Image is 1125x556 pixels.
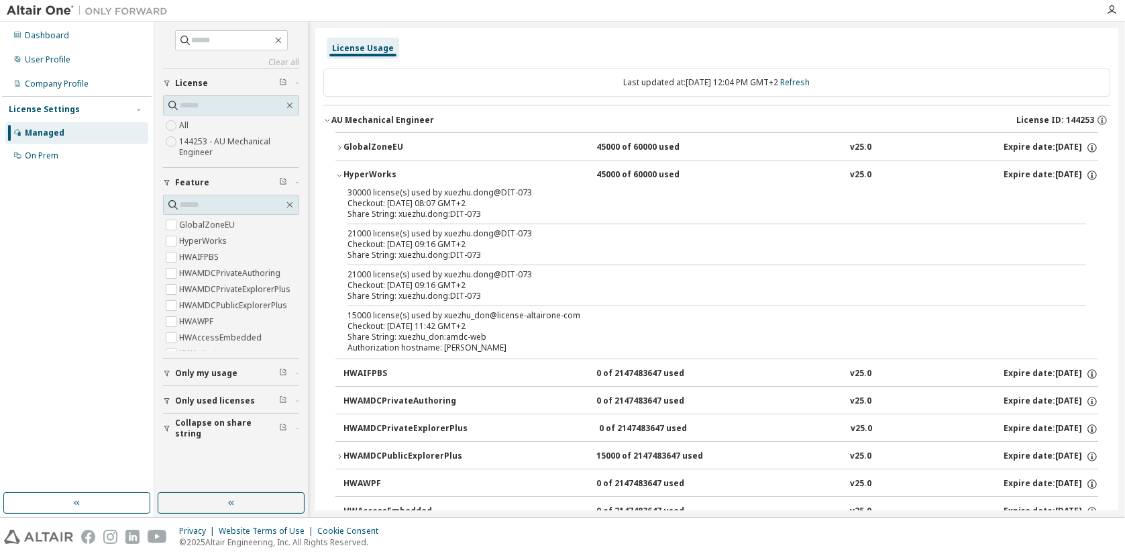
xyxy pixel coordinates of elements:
label: HWAMDCPrivateExplorerPlus [179,281,293,297]
div: Authorization hostname: [PERSON_NAME] [347,342,1054,353]
div: On Prem [25,150,58,161]
button: HWAIFPBS0 of 2147483647 usedv25.0Expire date:[DATE] [343,359,1098,389]
button: HWAWPF0 of 2147483647 usedv25.0Expire date:[DATE] [343,469,1098,499]
div: License Settings [9,104,80,115]
div: Dashboard [25,30,69,41]
div: Expire date: [DATE] [1004,368,1098,380]
div: Share String: xuezhu.dong:DIT-073 [347,250,1054,261]
label: HyperWorks [179,233,229,249]
div: GlobalZoneEU [343,142,464,154]
div: Expire date: [DATE] [1004,423,1098,435]
label: All [179,118,191,134]
div: v25.0 [850,142,871,154]
div: v25.0 [850,396,871,408]
span: Clear filter [279,177,287,188]
div: Expire date: [DATE] [1004,396,1098,408]
div: 30000 license(s) used by xuezhu.dong@DIT-073 [347,187,1054,198]
div: 21000 license(s) used by xuezhu.dong@DIT-073 [347,269,1054,280]
img: facebook.svg [81,530,95,544]
img: instagram.svg [103,530,117,544]
span: Collapse on share string [175,418,279,439]
label: HWAWPF [179,314,216,330]
div: 0 of 2147483647 used [596,506,717,518]
span: Only used licenses [175,396,255,406]
div: Expire date: [DATE] [1004,142,1098,154]
div: HyperWorks [343,169,464,181]
button: GlobalZoneEU45000 of 60000 usedv25.0Expire date:[DATE] [335,133,1098,163]
div: 45000 of 60000 used [596,169,717,181]
button: AU Mechanical EngineerLicense ID: 144253 [323,105,1110,135]
div: 0 of 2147483647 used [596,478,717,490]
div: AU Mechanical Engineer [331,115,434,126]
div: 21000 license(s) used by xuezhu.dong@DIT-073 [347,228,1054,239]
div: Share String: xuezhu.dong:DIT-073 [347,209,1054,220]
label: HWAccessEmbedded [179,330,264,346]
label: HWAMDCPrivateAuthoring [179,265,283,281]
div: HWAccessEmbedded [343,506,464,518]
div: Expire date: [DATE] [1004,169,1098,181]
div: v25.0 [851,423,872,435]
div: v25.0 [850,451,871,463]
label: 144253 - AU Mechanical Engineer [179,134,299,160]
div: v25.0 [850,478,871,490]
a: Refresh [781,77,810,88]
div: Company Profile [25,79,89,89]
span: License ID: 144253 [1016,115,1094,126]
img: linkedin.svg [125,530,140,544]
div: Checkout: [DATE] 08:07 GMT+2 [347,198,1054,209]
div: 15000 of 2147483647 used [596,451,717,463]
div: 0 of 2147483647 used [599,423,720,435]
img: Altair One [7,4,174,17]
div: 0 of 2147483647 used [596,368,717,380]
span: Clear filter [279,78,287,89]
a: Clear all [163,57,299,68]
span: Feature [175,177,209,188]
div: 15000 license(s) used by xuezhu_don@license-altairone-com [347,310,1054,321]
label: HWAIFPBS [179,249,221,265]
button: Only my usage [163,359,299,388]
div: Managed [25,128,64,138]
div: Expire date: [DATE] [1004,506,1098,518]
div: License Usage [332,43,394,54]
button: Only used licenses [163,386,299,416]
span: License [175,78,208,89]
p: © 2025 Altair Engineering, Inc. All Rights Reserved. [179,537,386,548]
div: Checkout: [DATE] 11:42 GMT+2 [347,321,1054,332]
span: Clear filter [279,368,287,379]
img: youtube.svg [148,530,167,544]
div: Share String: xuezhu_don:amdc-web [347,332,1054,342]
div: HWAMDCPrivateAuthoring [343,396,464,408]
div: Cookie Consent [317,526,386,537]
span: Clear filter [279,423,287,434]
div: User Profile [25,54,70,65]
div: Expire date: [DATE] [1004,451,1098,463]
div: HWAWPF [343,478,464,490]
div: HWAMDCPublicExplorerPlus [343,451,464,463]
div: Website Terms of Use [219,526,317,537]
div: Last updated at: [DATE] 12:04 PM GMT+2 [323,68,1110,97]
button: Collapse on share string [163,414,299,443]
div: Privacy [179,526,219,537]
label: HWAMDCPublicExplorerPlus [179,297,290,314]
span: Clear filter [279,396,287,406]
button: License [163,68,299,98]
button: HyperWorks45000 of 60000 usedv25.0Expire date:[DATE] [335,160,1098,190]
div: HWAIFPBS [343,368,464,380]
div: Checkout: [DATE] 09:16 GMT+2 [347,280,1054,291]
button: HWAccessEmbedded0 of 2147483647 usedv25.0Expire date:[DATE] [343,497,1098,526]
label: GlobalZoneEU [179,217,237,233]
div: 0 of 2147483647 used [596,396,717,408]
img: altair_logo.svg [4,530,73,544]
div: Expire date: [DATE] [1004,478,1098,490]
div: v25.0 [850,169,871,181]
div: Share String: xuezhu.dong:DIT-073 [347,291,1054,302]
button: HWAMDCPublicExplorerPlus15000 of 2147483647 usedv25.0Expire date:[DATE] [335,442,1098,471]
div: v25.0 [850,368,871,380]
span: Only my usage [175,368,237,379]
div: HWAMDCPrivateExplorerPlus [343,423,468,435]
button: HWAMDCPrivateAuthoring0 of 2147483647 usedv25.0Expire date:[DATE] [343,387,1098,416]
button: Feature [163,168,299,197]
label: HWActivate [179,346,225,362]
button: HWAMDCPrivateExplorerPlus0 of 2147483647 usedv25.0Expire date:[DATE] [343,414,1098,444]
div: v25.0 [850,506,871,518]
